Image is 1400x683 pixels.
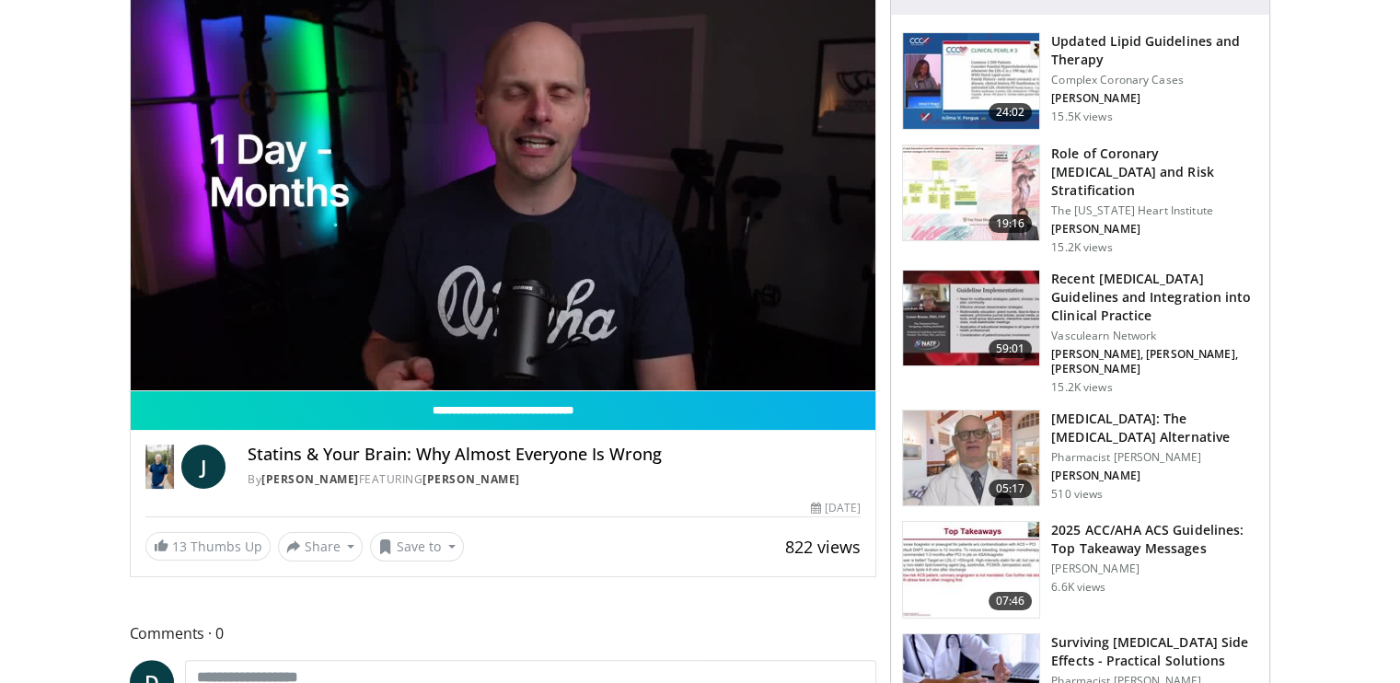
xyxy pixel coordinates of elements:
[1051,222,1258,237] p: [PERSON_NAME]
[145,532,271,561] a: 13 Thumbs Up
[989,214,1033,233] span: 19:16
[1051,329,1258,343] p: Vasculearn Network
[1051,487,1103,502] p: 510 views
[1051,270,1258,325] h3: Recent [MEDICAL_DATA] Guidelines and Integration into Clinical Practice
[903,271,1039,366] img: 87825f19-cf4c-4b91-bba1-ce218758c6bb.150x105_q85_crop-smart_upscale.jpg
[903,411,1039,506] img: ce9609b9-a9bf-4b08-84dd-8eeb8ab29fc6.150x105_q85_crop-smart_upscale.jpg
[172,538,187,555] span: 13
[1051,73,1258,87] p: Complex Coronary Cases
[1051,561,1258,576] p: [PERSON_NAME]
[1051,240,1112,255] p: 15.2K views
[811,500,861,516] div: [DATE]
[1051,110,1112,124] p: 15.5K views
[278,532,364,561] button: Share
[902,270,1258,395] a: 59:01 Recent [MEDICAL_DATA] Guidelines and Integration into Clinical Practice Vasculearn Network ...
[903,33,1039,129] img: 77f671eb-9394-4acc-bc78-a9f077f94e00.150x105_q85_crop-smart_upscale.jpg
[1051,32,1258,69] h3: Updated Lipid Guidelines and Therapy
[902,410,1258,507] a: 05:17 [MEDICAL_DATA]: The [MEDICAL_DATA] Alternative Pharmacist [PERSON_NAME] [PERSON_NAME] 510 v...
[785,536,861,558] span: 822 views
[989,592,1033,610] span: 07:46
[989,480,1033,498] span: 05:17
[989,103,1033,122] span: 24:02
[1051,521,1258,558] h3: 2025 ACC/AHA ACS Guidelines: Top Takeaway Messages
[902,521,1258,619] a: 07:46 2025 ACC/AHA ACS Guidelines: Top Takeaway Messages [PERSON_NAME] 6.6K views
[181,445,226,489] a: J
[903,522,1039,618] img: 369ac253-1227-4c00-b4e1-6e957fd240a8.150x105_q85_crop-smart_upscale.jpg
[1051,380,1112,395] p: 15.2K views
[1051,469,1258,483] p: [PERSON_NAME]
[1051,91,1258,106] p: [PERSON_NAME]
[145,445,175,489] img: Dr. Jordan Rennicke
[1051,450,1258,465] p: Pharmacist [PERSON_NAME]
[130,621,877,645] span: Comments 0
[248,471,861,488] div: By FEATURING
[1051,633,1258,670] h3: Surviving [MEDICAL_DATA] Side Effects - Practical Solutions
[422,471,520,487] a: [PERSON_NAME]
[989,340,1033,358] span: 59:01
[1051,203,1258,218] p: The [US_STATE] Heart Institute
[248,445,861,465] h4: Statins & Your Brain: Why Almost Everyone Is Wrong
[261,471,359,487] a: [PERSON_NAME]
[1051,145,1258,200] h3: Role of Coronary [MEDICAL_DATA] and Risk Stratification
[370,532,464,561] button: Save to
[1051,347,1258,376] p: [PERSON_NAME], [PERSON_NAME], [PERSON_NAME]
[902,32,1258,130] a: 24:02 Updated Lipid Guidelines and Therapy Complex Coronary Cases [PERSON_NAME] 15.5K views
[902,145,1258,255] a: 19:16 Role of Coronary [MEDICAL_DATA] and Risk Stratification The [US_STATE] Heart Institute [PER...
[1051,410,1258,446] h3: [MEDICAL_DATA]: The [MEDICAL_DATA] Alternative
[903,145,1039,241] img: 1efa8c99-7b8a-4ab5-a569-1c219ae7bd2c.150x105_q85_crop-smart_upscale.jpg
[1051,580,1105,595] p: 6.6K views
